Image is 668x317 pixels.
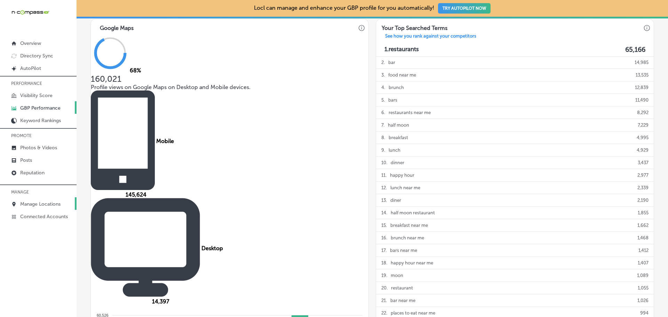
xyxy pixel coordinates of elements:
[638,119,649,131] p: 7,229
[638,207,649,219] p: 1,855
[391,157,404,169] p: dinner
[638,257,649,269] p: 1,407
[438,3,491,14] button: TRY AUTOPILOT NOW
[381,157,387,169] p: 10 .
[20,157,32,163] p: Posts
[388,56,395,69] p: bar
[388,69,416,81] p: food near me
[384,46,419,54] p: 1. restaurants
[637,269,649,282] p: 1,089
[11,9,49,16] img: 660ab0bf-5cc7-4cb8-ba1c-48b5ae0f18e60NCTV_CLogo_TV_Black_-500x88.png
[388,94,397,106] p: bars
[381,119,384,131] p: 7 .
[381,194,387,206] p: 13 .
[381,182,387,194] p: 12 .
[389,106,431,119] p: restaurants near me
[390,294,415,307] p: bar near me
[381,294,387,307] p: 21 .
[381,132,385,144] p: 8 .
[637,132,649,144] p: 4,995
[20,53,53,59] p: Directory Sync
[391,257,433,269] p: happy hour near me
[637,294,649,307] p: 1,026
[381,257,387,269] p: 18 .
[20,214,68,220] p: Connected Accounts
[381,207,387,219] p: 14 .
[381,69,385,81] p: 3 .
[381,269,387,282] p: 19 .
[389,81,404,94] p: brunch
[20,105,61,111] p: GBP Performance
[94,19,139,33] h3: Google Maps
[20,40,41,46] p: Overview
[391,232,424,244] p: brunch near me
[637,106,649,119] p: 8,292
[635,81,649,94] p: 12,839
[390,244,417,256] p: bars near me
[20,65,41,71] p: AutoPilot
[637,144,649,156] p: 4,929
[156,138,174,144] span: Mobile
[20,145,57,151] p: Photos & Videos
[390,194,401,206] p: diner
[637,232,649,244] p: 1,468
[391,282,413,294] p: restaurant
[20,201,61,207] p: Manage Locations
[636,69,649,81] p: 13,535
[381,94,385,106] p: 5 .
[391,269,403,282] p: moon
[390,182,420,194] p: lunch near me
[20,93,53,98] p: Visibility Score
[20,170,45,176] p: Reputation
[389,144,400,156] p: lunch
[201,245,223,252] span: Desktop
[381,81,385,94] p: 4 .
[637,182,649,194] p: 2,339
[389,132,408,144] p: breakfast
[381,244,387,256] p: 17 .
[91,84,368,90] p: Profile views on Google Maps on Desktop and Mobile devices.
[126,191,146,198] span: 145,624
[91,90,155,190] img: logo
[381,56,385,69] p: 2 .
[390,219,428,231] p: breakfast near me
[20,118,61,124] p: Keyword Rankings
[380,33,482,41] a: See how you rank against your competitors
[381,169,387,181] p: 11 .
[381,232,387,244] p: 16 .
[635,56,649,69] p: 14,985
[91,198,200,297] img: logo
[381,219,387,231] p: 15 .
[625,46,645,54] label: 65,166
[381,282,388,294] p: 20 .
[391,207,435,219] p: half moon restaurant
[637,194,649,206] p: 2,190
[390,169,414,181] p: happy hour
[381,106,385,119] p: 6 .
[638,282,649,294] p: 1,055
[638,157,649,169] p: 3,437
[637,219,649,231] p: 1,662
[637,169,649,181] p: 2,977
[376,19,453,33] h3: Your Top Searched Terms
[388,119,409,131] p: half moon
[91,74,368,84] h2: 160,021
[130,67,141,74] span: 68 %
[152,298,169,305] span: 14,397
[381,144,385,156] p: 9 .
[635,94,649,106] p: 11,490
[638,244,649,256] p: 1,412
